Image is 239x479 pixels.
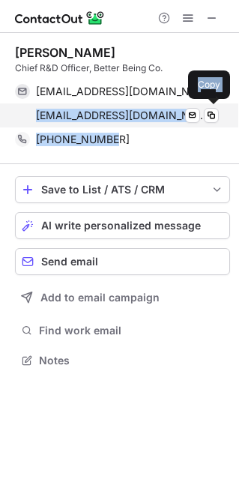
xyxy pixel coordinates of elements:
div: Chief R&D Officer, Better Being Co. [15,61,230,75]
div: Save to List / ATS / CRM [41,184,204,196]
span: Find work email [39,324,224,337]
button: Send email [15,248,230,275]
span: [EMAIL_ADDRESS][DOMAIN_NAME] [36,109,208,122]
span: Add to email campaign [40,292,160,304]
span: Notes [39,354,224,367]
button: Find work email [15,320,230,341]
span: Send email [41,256,98,268]
button: save-profile-one-click [15,176,230,203]
span: AI write personalized message [41,220,201,232]
span: [EMAIL_ADDRESS][DOMAIN_NAME] [36,85,208,98]
button: Add to email campaign [15,284,230,311]
button: Notes [15,350,230,371]
span: [PHONE_NUMBER] [36,133,130,146]
div: [PERSON_NAME] [15,45,115,60]
button: AI write personalized message [15,212,230,239]
img: ContactOut v5.3.10 [15,9,105,27]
